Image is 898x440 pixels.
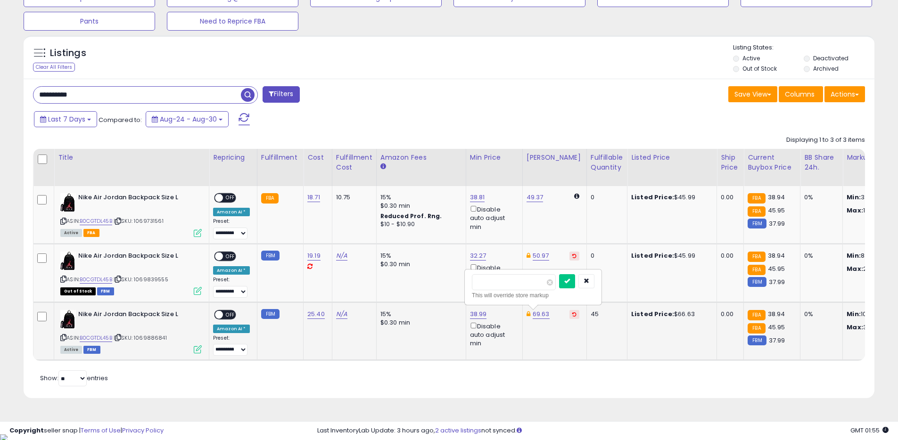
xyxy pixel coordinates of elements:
span: 38.94 [768,251,785,260]
div: [PERSON_NAME] [527,153,583,163]
span: FBM [83,346,100,354]
span: 37.99 [769,219,785,228]
div: Preset: [213,335,250,356]
div: 0.00 [721,193,736,202]
small: FBM [261,251,280,261]
div: Min Price [470,153,519,163]
small: FBM [261,309,280,319]
span: Aug-24 - Aug-30 [160,114,217,124]
span: 45.95 [768,264,785,273]
a: 50.97 [533,251,549,261]
div: Current Buybox Price [748,153,796,172]
div: Disable auto adjust min [470,321,515,348]
button: Actions [824,86,865,102]
span: 45.95 [768,323,785,332]
a: N/A [336,251,347,261]
strong: Min: [847,193,861,202]
span: OFF [223,252,238,260]
a: B0CGTDL45B [80,217,112,225]
button: Columns [779,86,823,102]
label: Deactivated [813,54,849,62]
div: 15% [380,193,459,202]
span: FBA [83,229,99,237]
div: 0% [804,193,835,202]
div: $0.30 min [380,260,459,269]
div: Disable auto adjust min [470,262,515,290]
a: 38.81 [470,193,485,202]
span: 37.99 [769,336,785,345]
div: seller snap | | [9,426,164,435]
div: Title [58,153,205,163]
strong: Min: [847,310,861,318]
span: All listings that are currently out of stock and unavailable for purchase on Amazon [60,287,96,295]
div: Fulfillment [261,153,299,163]
div: 0 [591,193,620,202]
div: 0% [804,310,835,318]
div: Amazon AI * [213,208,250,216]
strong: Copyright [9,426,44,435]
span: | SKU: 1069886841 [114,334,167,342]
div: 15% [380,252,459,260]
a: Terms of Use [81,426,121,435]
button: Aug-24 - Aug-30 [146,111,229,127]
div: Amazon Fees [380,153,462,163]
b: Reduced Prof. Rng. [380,212,442,220]
small: FBA [748,265,765,275]
img: 316O+4BvuaL._SL40_.jpg [60,310,76,329]
div: Amazon AI * [213,266,250,275]
p: Listing States: [733,43,874,52]
strong: Min: [847,251,861,260]
a: N/A [336,310,347,319]
div: 0% [804,252,835,260]
div: Listed Price [631,153,713,163]
a: 25.40 [307,310,325,319]
a: 18.71 [307,193,320,202]
span: Last 7 Days [48,114,85,124]
small: FBM [748,335,766,345]
a: B0CGTDL45B [80,334,112,342]
span: OFF [223,310,238,318]
div: This will override store markup [472,291,594,300]
label: Archived [813,65,839,73]
button: Last 7 Days [34,111,97,127]
div: ASIN: [60,252,202,294]
div: Clear All Filters [33,63,75,72]
small: FBM [748,277,766,287]
span: FBM [97,287,114,295]
div: Amazon AI * [213,325,250,333]
div: 10.75 [336,193,369,202]
a: 49.37 [527,193,544,202]
div: Repricing [213,153,253,163]
span: Columns [785,90,815,99]
button: Need to Reprice FBA [167,12,298,31]
span: All listings currently available for purchase on Amazon [60,229,82,237]
b: Listed Price: [631,310,674,318]
small: FBM [748,219,766,228]
div: ASIN: [60,193,202,236]
div: 0.00 [721,252,736,260]
a: Privacy Policy [122,426,164,435]
div: 15% [380,310,459,318]
div: Disable auto adjust min [470,204,515,231]
b: Listed Price: [631,193,674,202]
img: 316O+4BvuaL._SL40_.jpg [60,252,76,270]
div: Last InventoryLab Update: 3 hours ago, not synced. [317,426,889,435]
div: Ship Price [721,153,740,172]
button: Save View [728,86,777,102]
small: FBA [748,310,765,320]
div: 0 [591,252,620,260]
span: 45.95 [768,206,785,215]
b: Listed Price: [631,251,674,260]
span: OFF [223,194,238,202]
a: 32.27 [470,251,486,261]
div: $0.30 min [380,202,459,210]
small: FBA [261,193,279,204]
div: Cost [307,153,328,163]
span: Compared to: [99,115,142,124]
span: 38.94 [768,193,785,202]
div: $0.30 min [380,318,459,327]
small: FBA [748,193,765,204]
b: Nike Air Jordan Backpack Size L [78,310,193,321]
div: ASIN: [60,310,202,353]
small: FBA [748,206,765,217]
